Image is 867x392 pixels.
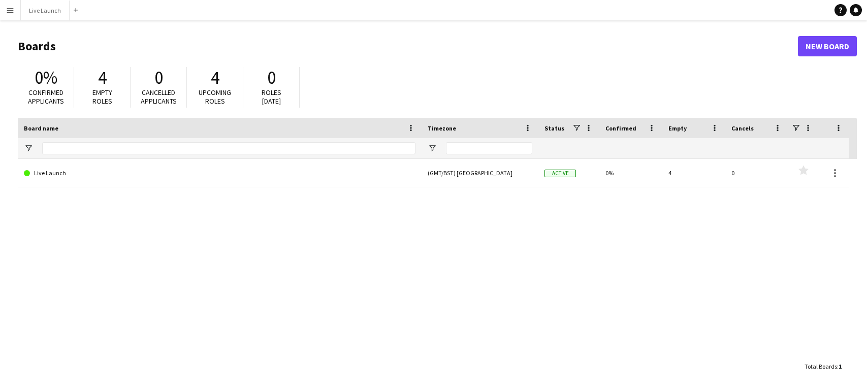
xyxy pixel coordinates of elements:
[42,142,415,154] input: Board name Filter Input
[805,356,842,376] div: :
[428,124,456,132] span: Timezone
[422,159,538,187] div: (GMT/BST) [GEOGRAPHIC_DATA]
[92,88,112,106] span: Empty roles
[24,159,415,187] a: Live Launch
[211,67,219,89] span: 4
[428,144,437,153] button: Open Filter Menu
[805,363,837,370] span: Total Boards
[267,67,276,89] span: 0
[446,142,532,154] input: Timezone Filter Input
[154,67,163,89] span: 0
[141,88,177,106] span: Cancelled applicants
[28,88,64,106] span: Confirmed applicants
[24,124,58,132] span: Board name
[262,88,281,106] span: Roles [DATE]
[24,144,33,153] button: Open Filter Menu
[839,363,842,370] span: 1
[21,1,70,20] button: Live Launch
[18,39,798,54] h1: Boards
[605,124,636,132] span: Confirmed
[668,124,687,132] span: Empty
[199,88,231,106] span: Upcoming roles
[544,170,576,177] span: Active
[599,159,662,187] div: 0%
[98,67,107,89] span: 4
[798,36,857,56] a: New Board
[731,124,754,132] span: Cancels
[35,67,57,89] span: 0%
[662,159,725,187] div: 4
[725,159,788,187] div: 0
[544,124,564,132] span: Status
